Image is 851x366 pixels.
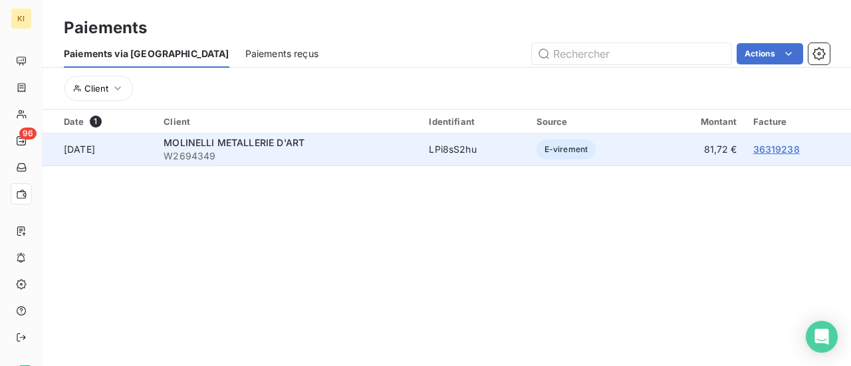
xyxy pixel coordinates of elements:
td: LPi8sS2hu [421,134,528,165]
span: 96 [19,128,37,139]
span: E-virement [537,139,596,159]
button: Actions [737,43,803,64]
a: 36319238 [753,143,800,155]
div: Facture [753,116,843,127]
td: 81,72 € [656,134,745,165]
span: 1 [90,116,102,128]
span: Paiements via [GEOGRAPHIC_DATA] [64,47,229,60]
td: [DATE] [43,134,156,165]
span: Client [84,83,108,94]
div: Client [164,116,413,127]
div: Montant [664,116,737,127]
input: Rechercher [532,43,731,64]
div: Open Intercom Messenger [806,321,838,353]
span: Paiements reçus [245,47,318,60]
span: W2694349 [164,149,413,163]
button: Client [64,76,133,101]
h3: Paiements [64,16,147,40]
div: Identifiant [429,116,520,127]
div: Source [537,116,648,127]
div: Date [64,116,148,128]
div: KI [11,8,32,29]
span: MOLINELLI METALLERIE D'ART [164,137,304,148]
